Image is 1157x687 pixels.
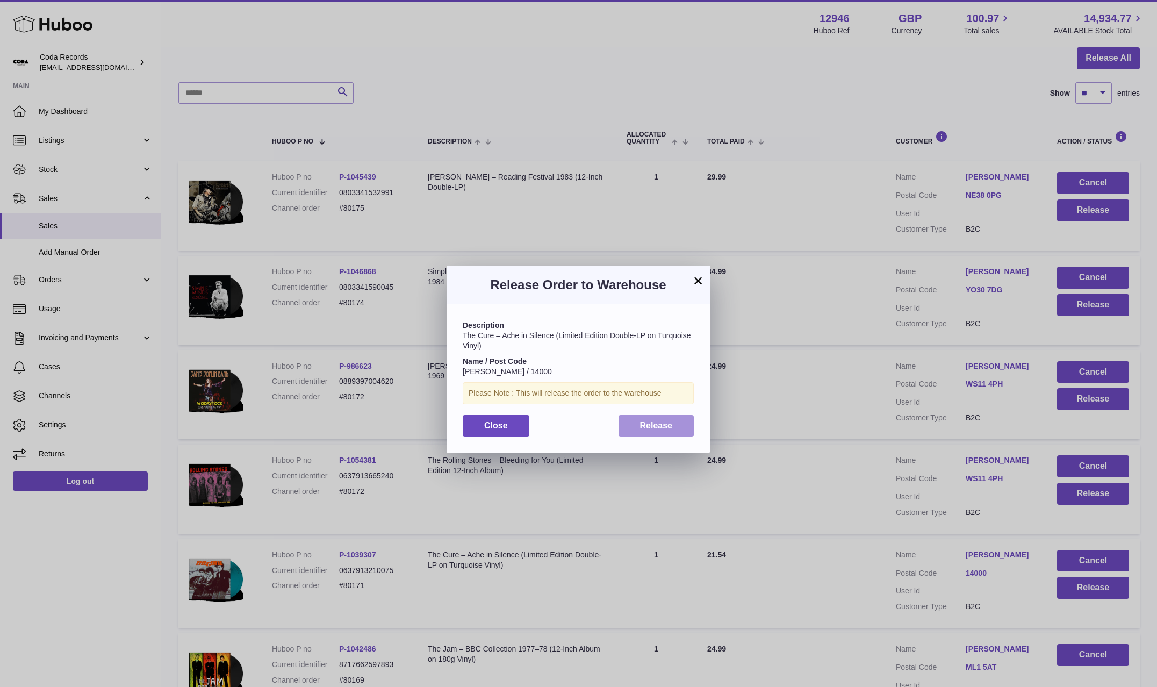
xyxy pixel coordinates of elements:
[619,415,694,437] button: Release
[640,421,673,430] span: Release
[463,382,694,404] div: Please Note : This will release the order to the warehouse
[463,367,552,376] span: [PERSON_NAME] / 14000
[463,321,504,330] strong: Description
[484,421,508,430] span: Close
[463,357,527,366] strong: Name / Post Code
[463,331,691,350] span: The Cure – Ache in Silence (Limited Edition Double-LP on Turquoise Vinyl)
[692,274,705,287] button: ×
[463,276,694,294] h3: Release Order to Warehouse
[463,415,529,437] button: Close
